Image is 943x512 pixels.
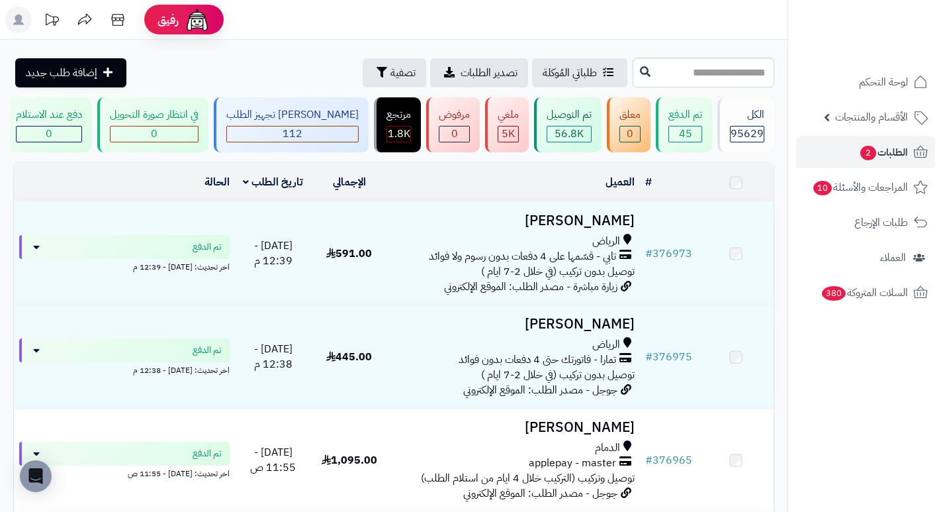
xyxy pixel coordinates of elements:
[463,382,617,398] span: جوجل - مصدر الطلب: الموقع الإلكتروني
[813,181,832,195] span: 10
[35,7,68,36] a: تحديثات المنصة
[555,126,584,142] span: 56.8K
[619,107,641,123] div: معلق
[390,65,416,81] span: تصفية
[26,65,97,81] span: إضافة طلب جديد
[429,249,616,264] span: تابي - قسّمها على 4 دفعات بدون رسوم ولا فوائد
[796,172,935,203] a: المراجعات والأسئلة10
[715,97,777,152] a: الكل95629
[547,107,592,123] div: تم التوصيل
[392,420,635,435] h3: [PERSON_NAME]
[459,352,616,368] span: تمارا - فاتورتك حتى 4 دفعات بدون فوائد
[333,174,366,190] a: الإجمالي
[645,349,692,365] a: #376975
[392,317,635,332] h3: [PERSON_NAME]
[669,127,701,142] div: 45
[19,362,230,376] div: اخر تحديث: [DATE] - 12:38 م
[387,127,410,142] div: 1817
[592,337,620,352] span: الرياض
[193,344,222,357] span: تم الدفع
[20,460,52,492] div: Open Intercom Messenger
[812,178,908,197] span: المراجعات والأسئلة
[226,107,359,123] div: [PERSON_NAME] تجهيز الطلب
[461,65,517,81] span: تصدير الطلبات
[17,127,81,142] div: 0
[645,452,652,468] span: #
[193,447,222,460] span: تم الدفع
[184,7,210,33] img: ai-face.png
[19,466,230,480] div: اخر تحديث: [DATE] - 11:55 ص
[227,127,358,142] div: 112
[204,174,230,190] a: الحالة
[627,126,633,142] span: 0
[95,97,211,152] a: في انتظار صورة التحويل 0
[859,143,908,162] span: الطلبات
[193,240,222,254] span: تم الدفع
[430,58,528,87] a: تصدير الطلبات
[595,440,620,456] span: الدمام
[796,136,935,168] a: الطلبات2
[444,279,617,295] span: زيارة مباشرة - مصدر الطلب: الموقع الإلكتروني
[532,58,627,87] a: طلباتي المُوكلة
[283,126,302,142] span: 112
[421,470,635,486] span: توصيل وتركيب (التركيب خلال 4 ايام من استلام الطلب)
[822,286,846,301] span: 380
[439,127,469,142] div: 0
[19,259,230,273] div: اخر تحديث: [DATE] - 12:39 م
[498,107,519,123] div: ملغي
[531,97,604,152] a: تم التوصيل 56.8K
[481,367,635,383] span: توصيل بدون تركيب (في خلال 2-7 ايام )
[46,126,52,142] span: 0
[880,248,906,267] span: العملاء
[322,452,377,468] span: 1,095.00
[439,107,470,123] div: مرفوض
[620,127,640,142] div: 0
[371,97,424,152] a: مرتجع 1.8K
[606,174,635,190] a: العميل
[386,107,411,123] div: مرتجع
[481,264,635,280] span: توصيل بدون تركيب (في خلال 2-7 ايام )
[326,349,372,365] span: 445.00
[854,213,908,232] span: طلبات الإرجاع
[796,277,935,309] a: السلات المتروكة380
[392,213,635,229] h3: [PERSON_NAME]
[730,107,764,123] div: الكل
[111,127,198,142] div: 0
[110,107,199,123] div: في انتظار صورة التحويل
[250,444,296,476] span: [DATE] - 11:55 ص
[679,126,692,142] span: 45
[151,126,157,142] span: 0
[211,97,371,152] a: [PERSON_NAME] تجهيز الطلب 112
[15,58,126,87] a: إضافة طلب جديد
[547,127,591,142] div: 56788
[796,242,935,274] a: العملاء
[835,108,908,127] span: الأقسام والمنتجات
[731,126,764,142] span: 95629
[645,349,652,365] span: #
[16,107,82,123] div: دفع عند الاستلام
[668,107,702,123] div: تم الدفع
[796,66,935,98] a: لوحة التحكم
[859,73,908,91] span: لوحة التحكم
[592,234,620,249] span: الرياض
[853,35,930,63] img: logo-2.png
[498,127,518,142] div: 4985
[363,58,426,87] button: تصفية
[388,126,410,142] span: 1.8K
[1,97,95,152] a: دفع عند الاستلام 0
[645,246,692,262] a: #376973
[424,97,482,152] a: مرفوض 0
[821,283,908,302] span: السلات المتروكة
[645,452,692,468] a: #376965
[157,12,179,28] span: رفيق
[482,97,531,152] a: ملغي 5K
[604,97,653,152] a: معلق 0
[653,97,715,152] a: تم الدفع 45
[243,174,303,190] a: تاريخ الطلب
[645,174,652,190] a: #
[451,126,458,142] span: 0
[463,486,617,501] span: جوجل - مصدر الطلب: الموقع الإلكتروني
[502,126,515,142] span: 5K
[860,146,876,160] span: 2
[645,246,652,262] span: #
